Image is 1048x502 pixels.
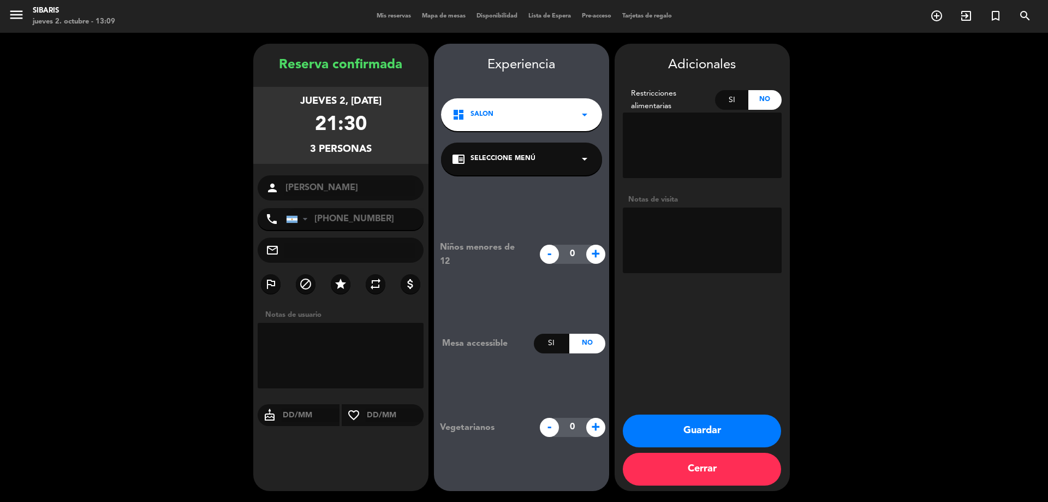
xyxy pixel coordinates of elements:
[434,336,534,351] div: Mesa accessible
[300,93,382,109] div: jueves 2, [DATE]
[266,244,279,257] i: mail_outline
[404,277,417,291] i: attach_money
[617,13,677,19] span: Tarjetas de regalo
[264,277,277,291] i: outlined_flag
[715,90,748,110] div: Si
[989,9,1002,22] i: turned_in_not
[960,9,973,22] i: exit_to_app
[452,152,465,166] i: chrome_reader_mode
[282,409,340,422] input: DD/MM
[534,334,569,353] div: Si
[586,418,605,437] span: +
[258,409,282,422] i: cake
[569,334,605,353] div: No
[452,108,465,121] i: dashboard
[623,194,782,205] div: Notas de visita
[523,13,576,19] span: Lista de Espera
[260,309,428,321] div: Notas de usuario
[266,181,279,194] i: person
[623,87,716,113] div: Restricciones alimentarias
[578,152,591,166] i: arrow_drop_down
[299,277,312,291] i: block
[416,13,471,19] span: Mapa de mesas
[471,109,493,120] span: SALON
[369,277,382,291] i: repeat
[471,13,523,19] span: Disponibilidad
[33,16,115,27] div: jueves 2. octubre - 13:09
[33,5,115,16] div: sibaris
[432,421,534,435] div: Vegetarianos
[586,245,605,264] span: +
[310,141,372,157] div: 3 personas
[930,9,943,22] i: add_circle_outline
[576,13,617,19] span: Pre-acceso
[623,453,781,486] button: Cerrar
[748,90,782,110] div: No
[540,418,559,437] span: -
[471,153,535,164] span: Seleccione Menú
[371,13,416,19] span: Mis reservas
[434,55,609,76] div: Experiencia
[623,415,781,447] button: Guardar
[578,108,591,121] i: arrow_drop_down
[342,409,366,422] i: favorite_border
[253,55,428,76] div: Reserva confirmada
[540,245,559,264] span: -
[8,7,25,23] i: menu
[366,409,424,422] input: DD/MM
[287,209,312,229] div: Argentina: +54
[623,55,782,76] div: Adicionales
[265,212,278,226] i: phone
[1019,9,1032,22] i: search
[315,109,367,141] div: 21:30
[334,277,347,291] i: star
[8,7,25,27] button: menu
[432,240,534,269] div: Niños menores de 12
